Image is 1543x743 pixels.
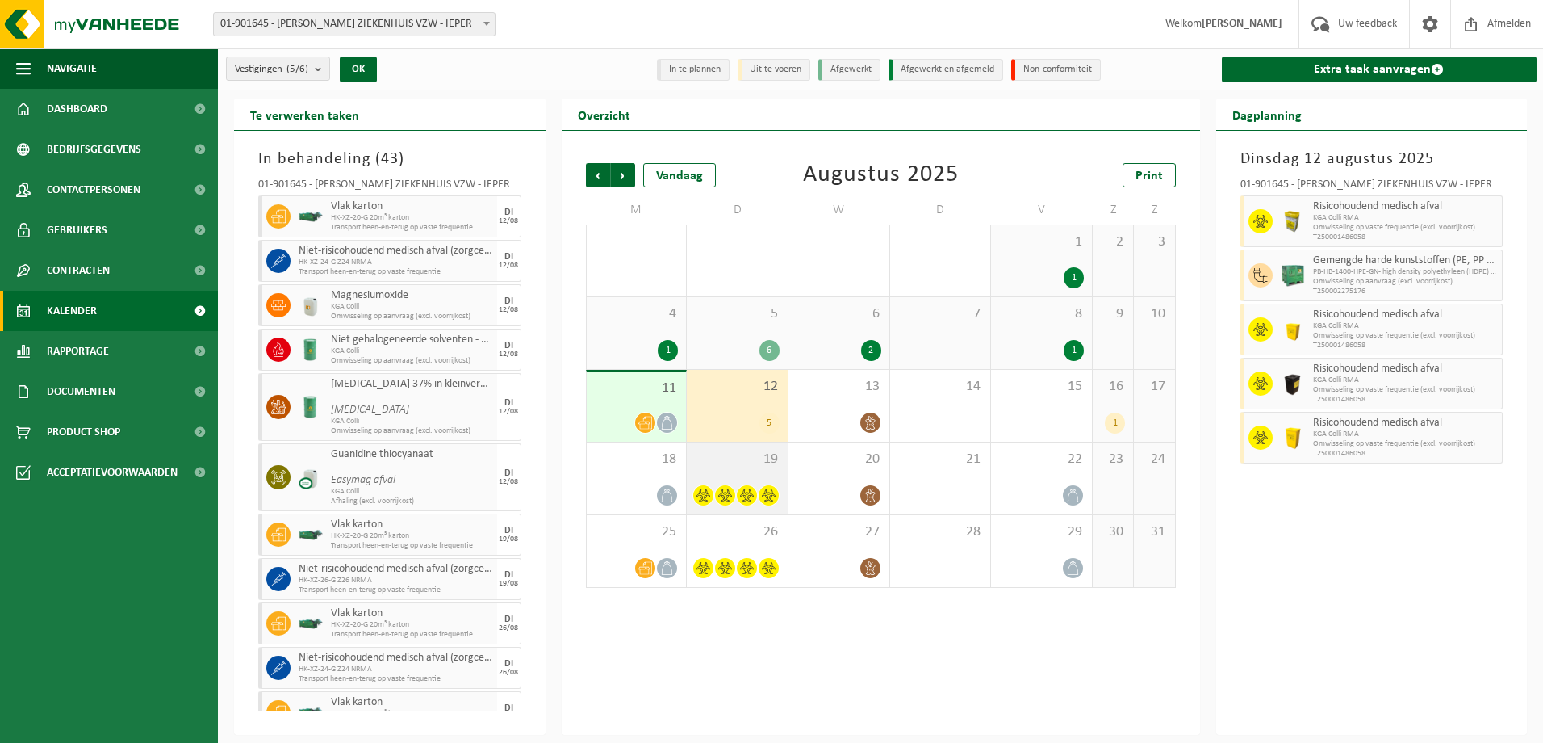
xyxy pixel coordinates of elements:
[788,195,890,225] td: W
[586,195,688,225] td: M
[1313,417,1499,430] span: Risicohoudend medisch afval
[331,518,493,531] span: Vlak karton
[1240,179,1503,195] div: 01-901645 - [PERSON_NAME] ZIEKENHUIS VZW - IEPER
[898,523,983,541] span: 28
[47,250,110,291] span: Contracten
[504,570,513,580] div: DI
[331,620,493,630] span: HK-XZ-20-G 20m³ karton
[331,356,493,366] span: Omwisseling op aanvraag (excl. voorrijkost)
[759,413,780,434] div: 5
[889,59,1003,81] li: Afgewerkt en afgemeld
[658,340,678,361] div: 1
[738,59,810,81] li: Uit te voeren
[47,210,107,250] span: Gebruikers
[214,13,495,36] span: 01-901645 - JAN YPERMAN ZIEKENHUIS VZW - IEPER
[47,291,97,331] span: Kalender
[331,426,493,436] span: Omwisseling op aanvraag (excl. voorrijkost)
[1281,426,1305,450] img: LP-SB-00060-HPE-22
[1216,99,1318,130] h2: Dagplanning
[299,563,493,576] span: Niet-risicohoudend medisch afval (zorgcentra)
[299,267,493,277] span: Transport heen-en-terug op vaste frequentie
[331,346,493,356] span: KGA Colli
[898,233,983,251] span: 31
[499,262,518,270] div: 12/08
[47,48,97,89] span: Navigatie
[331,497,493,506] span: Afhaling (excl. voorrijkost)
[643,163,716,187] div: Vandaag
[331,531,493,541] span: HK-XZ-20-G 20m³ karton
[47,452,178,493] span: Acceptatievoorwaarden
[1064,267,1084,288] div: 1
[299,576,493,586] span: HK-XZ-26-G Z26 NRMA
[1313,341,1499,351] span: T250001486058
[331,696,493,709] span: Vlak karton
[499,669,518,677] div: 26/08
[299,665,493,674] span: HK-XZ-24-G Z24 NRMA
[331,630,493,640] span: Transport heen-en-terug op vaste frequentie
[499,351,518,359] div: 12/08
[258,179,521,195] div: 01-901645 - [PERSON_NAME] ZIEKENHUIS VZW - IEPER
[331,541,493,551] span: Transport heen-en-terug op vaste frequentie
[47,170,140,210] span: Contactpersonen
[1281,263,1305,288] img: PB-HB-1400-HPE-GN-01
[595,380,679,397] span: 11
[331,378,493,391] span: [MEDICAL_DATA] 37% in kleinverpakking
[299,293,323,317] img: LP-LD-00030-HPE-21
[586,163,610,187] span: Vorige
[1313,385,1499,395] span: Omwisseling op vaste frequentie (excl. voorrijkost)
[331,334,493,346] span: Niet gehalogeneerde solventen - hoogcalorisch in 200lt-vat
[299,338,323,362] img: LP-LD-00200-MET-21
[504,341,513,351] div: DI
[1101,233,1125,251] span: 2
[999,523,1084,541] span: 29
[299,211,323,223] img: HK-XZ-20-GN-01
[1135,170,1163,183] span: Print
[1101,451,1125,468] span: 23
[1222,57,1537,82] a: Extra taak aanvragen
[999,305,1084,323] span: 8
[499,535,518,544] div: 19/08
[1123,163,1176,187] a: Print
[1281,317,1305,342] img: LP-SB-00050-HPE-22
[47,371,115,412] span: Documenten
[299,258,493,267] span: HK-XZ-24-G Z24 NRMA
[695,305,780,323] span: 5
[818,59,880,81] li: Afgewerkt
[47,331,109,371] span: Rapportage
[695,233,780,251] span: 29
[1011,59,1101,81] li: Non-conformiteit
[595,233,679,251] span: 28
[47,412,120,452] span: Product Shop
[1101,523,1125,541] span: 30
[504,615,513,624] div: DI
[235,57,308,82] span: Vestigingen
[331,302,493,312] span: KGA Colli
[861,340,881,361] div: 2
[797,523,881,541] span: 27
[299,652,493,665] span: Niet-risicohoudend medisch afval (zorgcentra)
[695,378,780,396] span: 12
[797,233,881,251] span: 30
[504,468,513,478] div: DI
[657,59,730,81] li: In te plannen
[1313,363,1499,376] span: Risicohoudend medisch afval
[499,408,518,416] div: 12/08
[47,129,141,170] span: Bedrijfsgegevens
[499,624,518,632] div: 26/08
[797,305,881,323] span: 6
[1142,451,1166,468] span: 24
[890,195,992,225] td: D
[803,163,959,187] div: Augustus 2025
[759,340,780,361] div: 6
[595,451,679,468] span: 18
[1142,378,1166,396] span: 17
[595,305,679,323] span: 4
[1313,213,1499,223] span: KGA Colli RMA
[1281,209,1305,233] img: LP-SB-00045-CRB-21
[331,213,493,223] span: HK-XZ-20-G 20m³ karton
[1313,267,1499,277] span: PB-HB-1400-HPE-GN- high density polyethyleen (HDPE) gekleurd
[331,312,493,321] span: Omwisseling op aanvraag (excl. voorrijkost)
[499,217,518,225] div: 12/08
[299,674,493,684] span: Transport heen-en-terug op vaste frequentie
[898,378,983,396] span: 14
